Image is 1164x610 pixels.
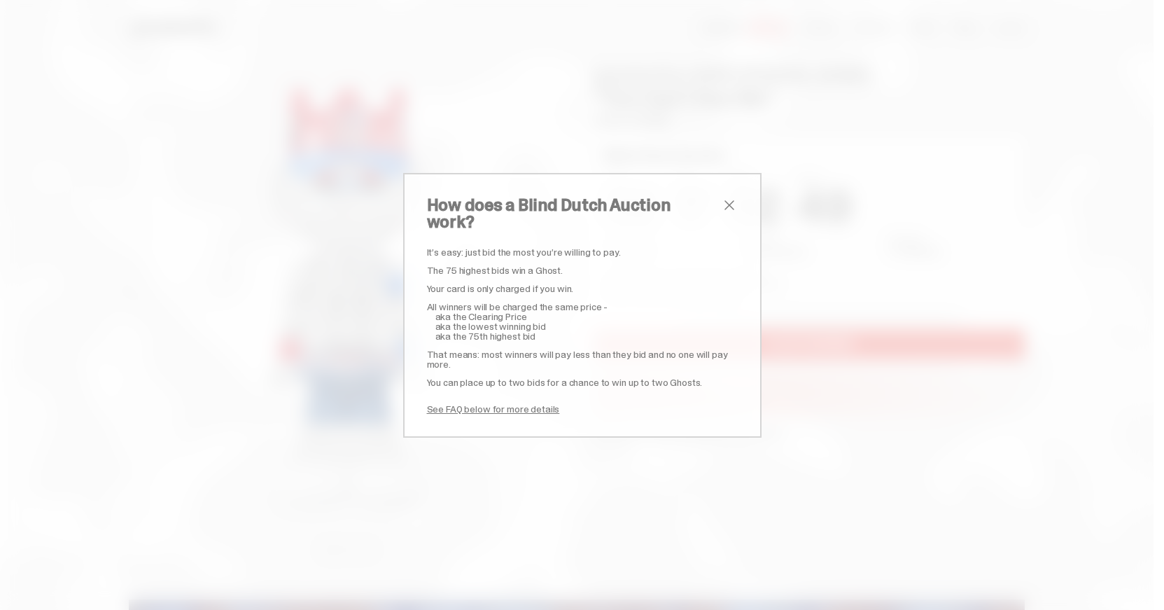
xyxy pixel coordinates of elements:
[435,310,527,323] span: aka the Clearing Price
[427,377,738,387] p: You can place up to two bids for a chance to win up to two Ghosts.
[435,330,536,342] span: aka the 75th highest bid
[427,349,738,369] p: That means: most winners will pay less than they bid and no one will pay more.
[435,320,546,333] span: aka the lowest winning bid
[427,197,721,230] h2: How does a Blind Dutch Auction work?
[427,284,738,293] p: Your card is only charged if you win.
[427,265,738,275] p: The 75 highest bids win a Ghost.
[427,403,560,415] a: See FAQ below for more details
[721,197,738,214] button: close
[427,302,738,312] p: All winners will be charged the same price -
[427,247,738,257] p: It’s easy: just bid the most you’re willing to pay.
